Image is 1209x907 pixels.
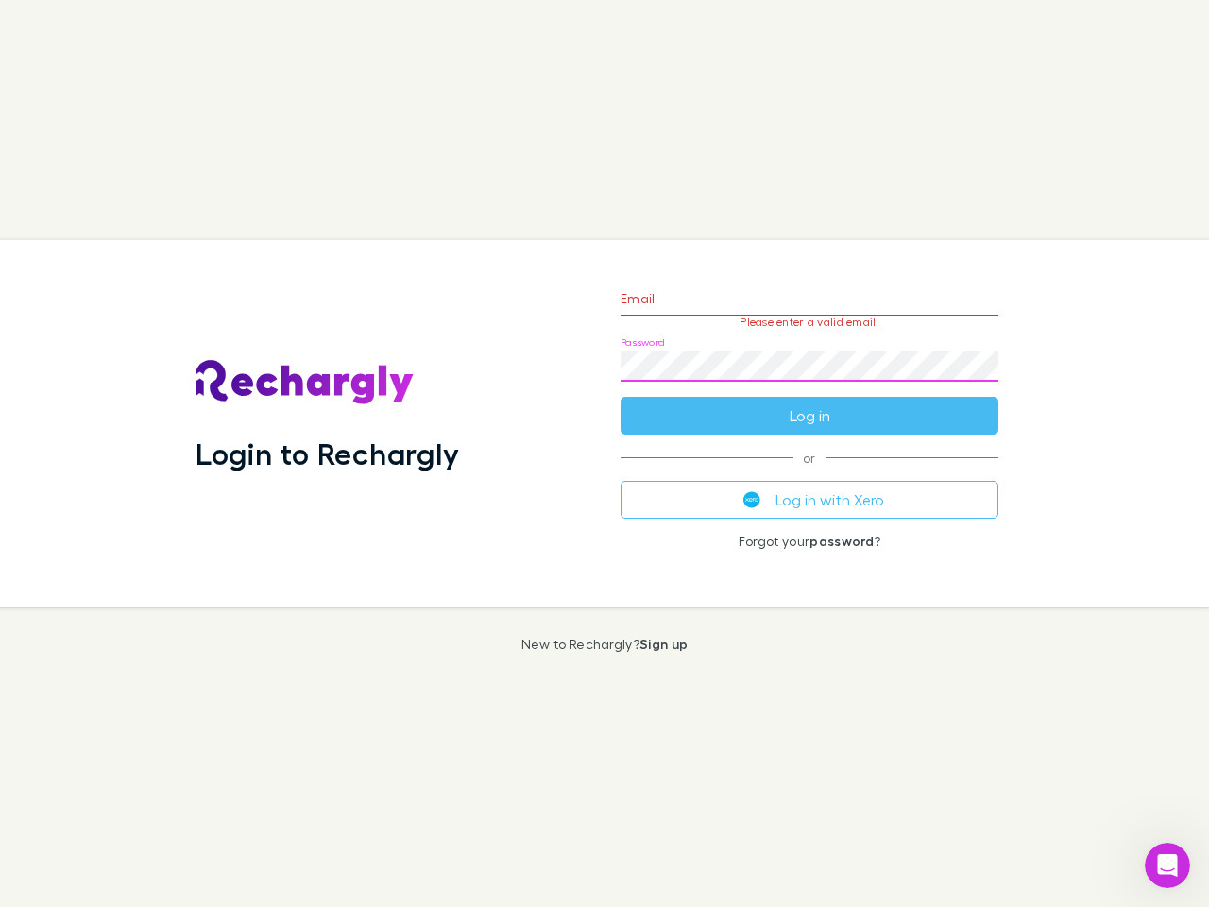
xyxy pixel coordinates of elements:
[621,397,998,435] button: Log in
[621,481,998,519] button: Log in with Xero
[639,636,688,652] a: Sign up
[196,360,415,405] img: Rechargly's Logo
[521,637,689,652] p: New to Rechargly?
[621,316,998,329] p: Please enter a valid email.
[621,335,665,350] label: Password
[1145,843,1190,888] iframe: Intercom live chat
[196,436,459,471] h1: Login to Rechargly
[621,534,998,549] p: Forgot your ?
[621,457,998,458] span: or
[809,533,874,549] a: password
[743,491,760,508] img: Xero's logo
